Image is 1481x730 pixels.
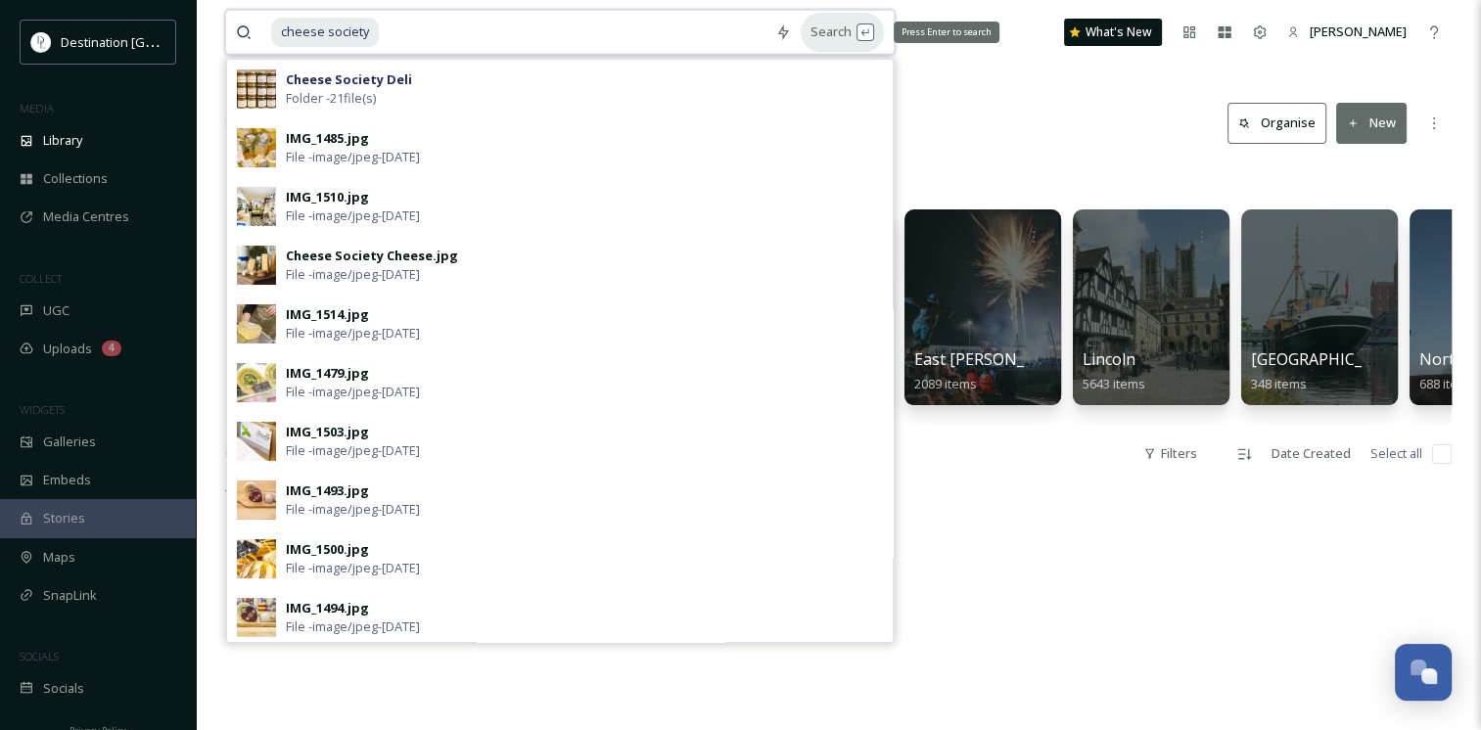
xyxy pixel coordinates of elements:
[1083,348,1135,370] span: Lincoln
[43,679,84,698] span: Socials
[286,383,420,401] span: File - image/jpeg - [DATE]
[1064,19,1162,46] a: What's New
[286,364,369,383] div: IMG_1479.jpg
[1134,434,1207,473] div: Filters
[286,148,420,166] span: File - image/jpeg - [DATE]
[20,402,65,417] span: WIDGETS
[801,13,884,51] div: Search
[286,305,369,324] div: IMG_1514.jpg
[286,423,369,441] div: IMG_1503.jpg
[102,341,121,356] div: 4
[286,129,369,148] div: IMG_1485.jpg
[1310,23,1407,40] span: [PERSON_NAME]
[237,480,276,520] img: 97b74e6e-6edb-4e97-a263-35b26e7eef5f.jpg
[286,247,458,265] div: Cheese Society Cheese.jpg
[43,207,129,226] span: Media Centres
[1251,348,1409,370] span: [GEOGRAPHIC_DATA]
[20,271,62,286] span: COLLECT
[1083,375,1145,392] span: 5643 items
[286,188,369,206] div: IMG_1510.jpg
[1227,103,1336,143] a: Organise
[914,348,1075,370] span: East [PERSON_NAME]
[286,206,420,225] span: File - image/jpeg - [DATE]
[1277,13,1416,51] a: [PERSON_NAME]
[61,32,255,51] span: Destination [GEOGRAPHIC_DATA]
[286,324,420,342] span: File - image/jpeg - [DATE]
[271,18,379,46] span: cheese society
[237,598,276,637] img: b8e0f021-dc38-4aed-8ff9-92c9134743f2.jpg
[43,471,91,489] span: Embeds
[914,350,1075,392] a: East [PERSON_NAME]2089 items
[237,128,276,167] img: 8932e3df-d5c7-4ae9-aac1-95a5c3caccdd.jpg
[43,509,85,527] span: Stories
[43,340,92,358] span: Uploads
[286,599,369,617] div: IMG_1494.jpg
[43,548,75,567] span: Maps
[237,187,276,226] img: c3649e17-d7a4-4c80-a604-e4218e8a285d.jpg
[1395,644,1452,701] button: Open Chat
[286,540,369,559] div: IMG_1500.jpg
[225,485,355,503] span: There is nothing here.
[1227,103,1326,143] button: Organise
[1370,444,1422,463] span: Select all
[237,422,276,461] img: 1518c51c-64ab-4553-a417-35b1134ccb8d.jpg
[1251,375,1307,392] span: 348 items
[31,32,51,52] img: hNr43QXL_400x400.jpg
[237,69,276,109] img: 6b2d97d0-2c1e-4dfc-a6c9-d994432eeeb3.jpg
[237,363,276,402] img: 80cc4f7c-6fe1-4431-9def-31ae7cc1a86a.jpg
[1262,434,1361,473] div: Date Created
[43,169,108,188] span: Collections
[20,649,59,663] span: SOCIALS
[894,22,999,43] div: Press Enter to search
[286,559,420,577] span: File - image/jpeg - [DATE]
[1419,375,1475,392] span: 688 items
[1251,350,1409,392] a: [GEOGRAPHIC_DATA]348 items
[237,246,276,285] img: 2b8661fb-a1b1-4f7f-8a79-150e830ce786.jpg
[43,586,97,605] span: SnapLink
[286,441,420,460] span: File - image/jpeg - [DATE]
[237,304,276,343] img: 34c671d6-106d-4d80-9ca8-2e3466cb2488.jpg
[43,301,69,320] span: UGC
[286,89,376,108] span: Folder - 21 file(s)
[1336,103,1407,143] button: New
[43,131,82,150] span: Library
[43,433,96,451] span: Galleries
[286,70,412,88] strong: Cheese Society Deli
[286,265,420,284] span: File - image/jpeg - [DATE]
[237,539,276,578] img: 0312ff40-bbc8-4a64-80ff-0b56f716198d.jpg
[914,375,977,392] span: 2089 items
[286,500,420,519] span: File - image/jpeg - [DATE]
[286,481,369,500] div: IMG_1493.jpg
[20,101,54,115] span: MEDIA
[286,617,420,636] span: File - image/jpeg - [DATE]
[225,444,257,463] span: 0 file s
[1083,350,1145,392] a: Lincoln5643 items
